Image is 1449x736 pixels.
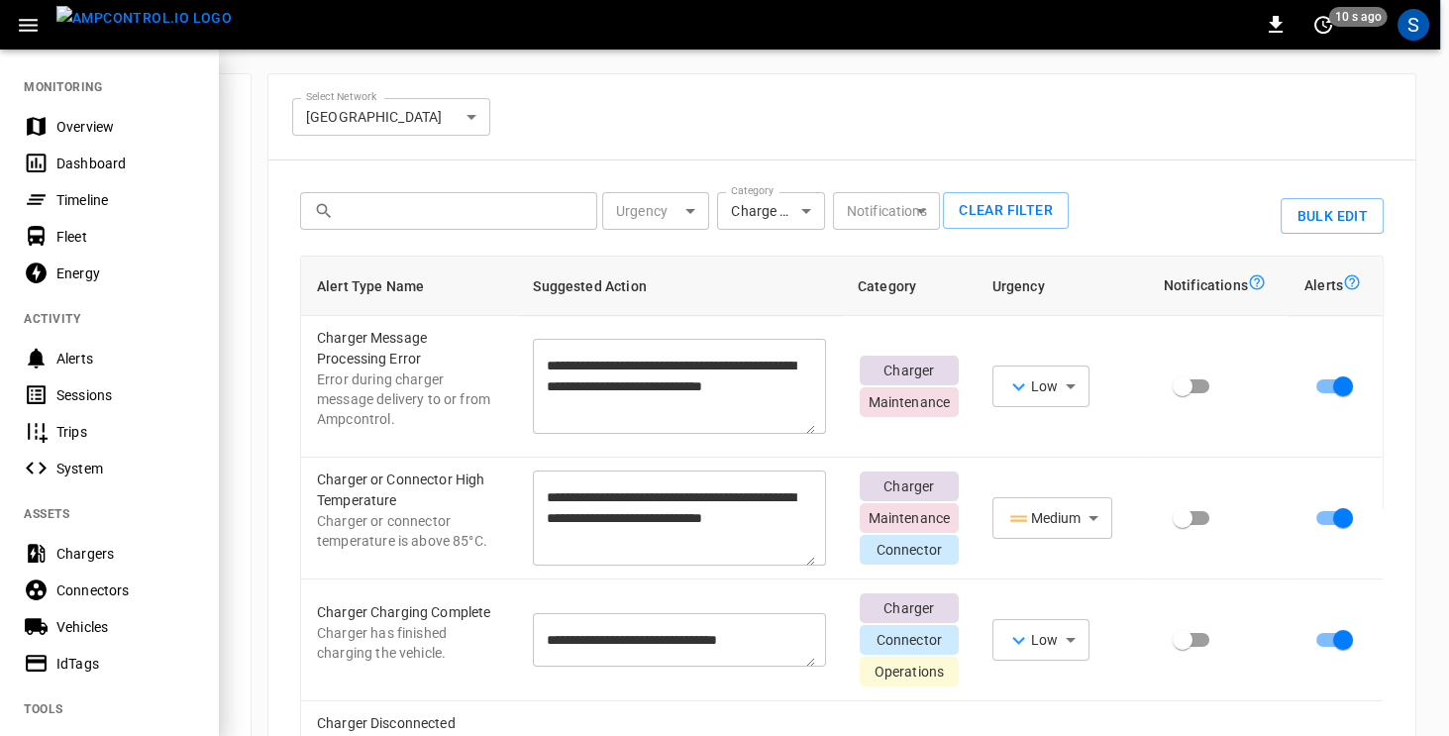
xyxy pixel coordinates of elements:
div: Dashboard [56,154,194,173]
span: 10 s ago [1329,7,1388,27]
img: ampcontrol.io logo [56,6,232,31]
div: Connectors [56,580,194,600]
div: Energy [56,263,194,283]
div: Alerts [56,349,194,368]
div: System [56,459,194,478]
div: Vehicles [56,617,194,637]
button: set refresh interval [1307,9,1339,41]
div: Chargers [56,544,194,564]
div: Trips [56,422,194,442]
div: IdTags [56,654,194,674]
div: profile-icon [1397,9,1429,41]
div: Overview [56,117,194,137]
div: Fleet [56,227,194,247]
div: Timeline [56,190,194,210]
div: Sessions [56,385,194,405]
